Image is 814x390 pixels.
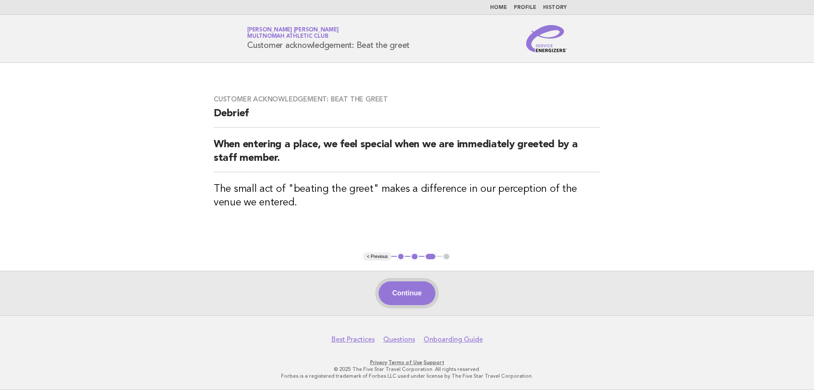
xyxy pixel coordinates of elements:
h2: Debrief [214,107,600,128]
button: 2 [410,253,419,261]
a: Support [424,359,444,365]
a: Questions [383,335,415,344]
a: Terms of Use [388,359,422,365]
button: 3 [424,253,437,261]
button: < Previous [363,253,391,261]
h3: Customer acknowledgement: Beat the greet [214,95,600,104]
h2: When entering a place, we feel special when we are immediately greeted by a staff member. [214,138,600,172]
a: Onboarding Guide [424,335,483,344]
h1: Customer acknowledgement: Beat the greet [247,28,410,50]
a: Privacy [370,359,387,365]
a: Profile [514,5,536,10]
a: [PERSON_NAME] [PERSON_NAME]Multnomah Athletic Club [247,27,338,39]
a: Home [490,5,507,10]
h3: The small act of "beating the greet" makes a difference in our perception of the venue we entered. [214,182,600,210]
span: Multnomah Athletic Club [247,34,328,39]
p: © 2025 The Five Star Travel Corporation. All rights reserved. [148,366,666,373]
p: · · [148,359,666,366]
button: Continue [379,281,435,305]
a: Best Practices [332,335,375,344]
img: Service Energizers [526,25,567,52]
a: History [543,5,567,10]
p: Forbes is a registered trademark of Forbes LLC used under license by The Five Star Travel Corpora... [148,373,666,379]
button: 1 [397,253,405,261]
